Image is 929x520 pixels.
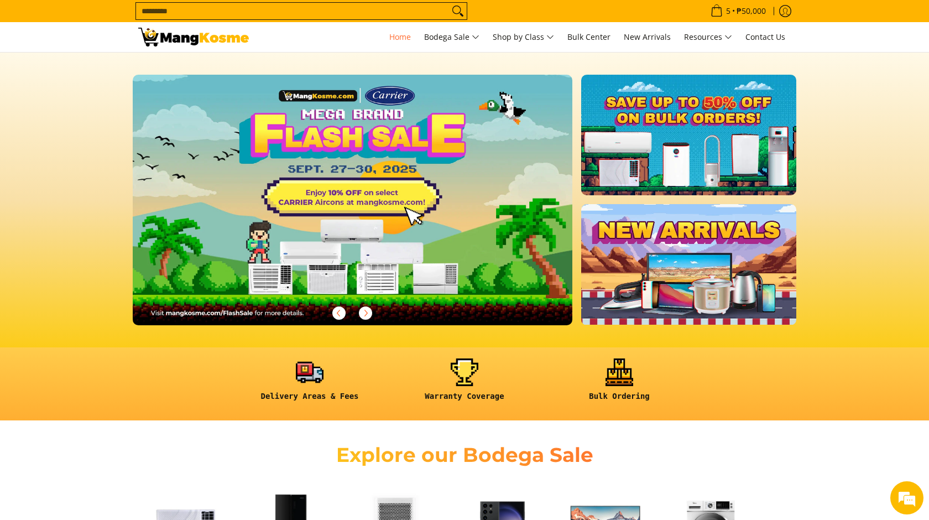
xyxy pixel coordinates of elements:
span: We're online! [64,139,153,251]
a: Shop by Class [487,22,560,52]
a: Bulk Center [562,22,616,52]
div: Chat with us now [58,62,186,76]
span: 5 [724,7,732,15]
span: Contact Us [745,32,785,42]
span: Bulk Center [567,32,610,42]
img: NEW_ARRIVAL.webp [581,204,796,325]
span: Shop by Class [493,30,554,44]
img: Mang Kosme: Your Home Appliances Warehouse Sale Partner! [138,28,249,46]
span: Bodega Sale [424,30,479,44]
button: Previous [327,301,351,325]
a: Bodega Sale [419,22,485,52]
span: ₱50,000 [735,7,768,15]
span: Resources [684,30,732,44]
button: Next [353,301,378,325]
h2: Explore our Bodega Sale [304,443,625,467]
span: New Arrivals [624,32,671,42]
div: Minimize live chat window [181,6,208,32]
button: Search [449,3,467,19]
a: Home [384,22,416,52]
a: <h6><strong>Warranty Coverage</strong></h6> [393,358,536,410]
span: Home [389,32,411,42]
a: <h6><strong>Delivery Areas & Fees</strong></h6> [238,358,382,410]
a: Contact Us [740,22,791,52]
img: BULK.webp [581,75,796,195]
img: 092325 mk eom flash sale 1510x861 no dti [133,75,572,325]
span: • [707,5,769,17]
textarea: Type your message and hit 'Enter' [6,302,211,341]
a: New Arrivals [618,22,676,52]
a: <h6><strong>Bulk Ordering</strong></h6> [547,358,691,410]
nav: Main Menu [260,22,791,52]
a: Resources [679,22,738,52]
